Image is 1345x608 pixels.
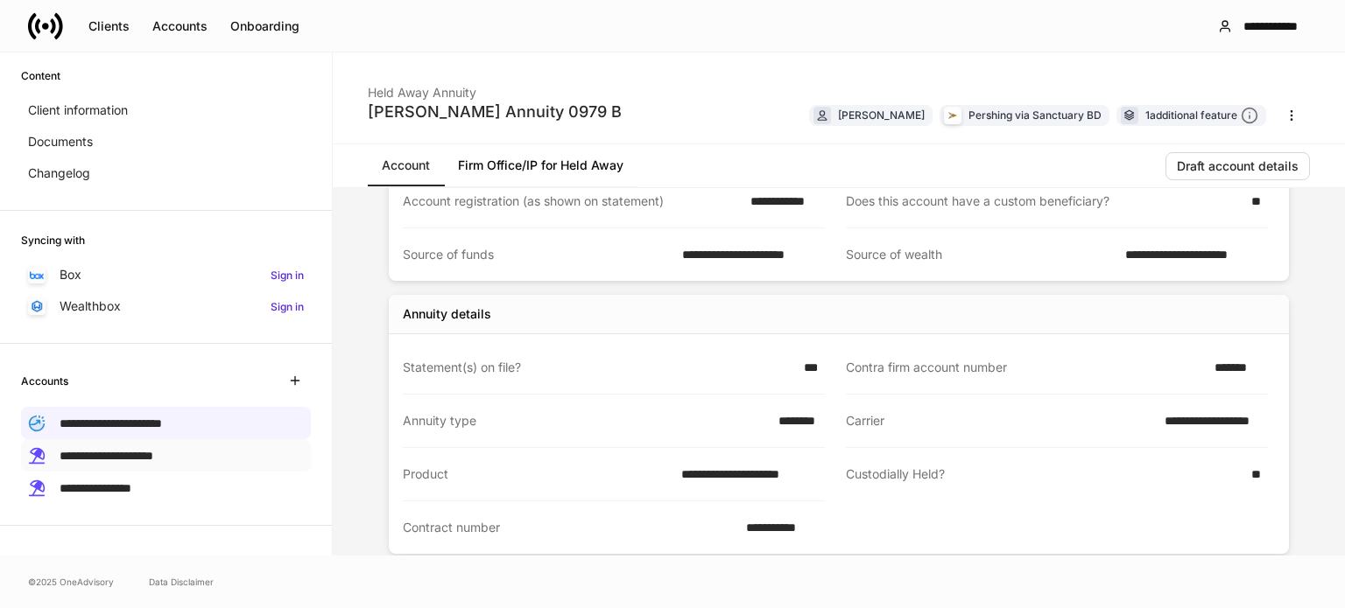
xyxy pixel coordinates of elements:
[968,107,1102,123] div: Pershing via Sanctuary BD
[271,298,304,315] h6: Sign in
[403,305,491,323] div: Annuity details
[219,12,311,40] button: Onboarding
[368,73,622,101] div: Held Away Annuity
[21,259,311,290] a: BoxSign in
[21,290,311,322] a: WealthboxSign in
[846,412,1154,430] div: Carrier
[21,157,311,189] a: Changelog
[21,67,60,84] h6: Content
[1145,107,1258,125] div: 1 additional feature
[77,12,141,40] button: Clients
[846,359,1204,376] div: Contra firm account number
[28,575,114,589] span: © 2025 OneAdvisory
[21,232,85,248] h6: Syncing with
[444,144,637,186] a: Firm Office/IP for Held Away
[403,192,740,210] div: Account registration (as shown on statement)
[60,266,81,283] p: Box
[60,297,121,315] p: Wealthbox
[149,575,214,589] a: Data Disclaimer
[403,465,671,483] div: Product
[838,107,925,123] div: [PERSON_NAME]
[403,519,736,536] div: Contract number
[230,20,299,32] div: Onboarding
[21,126,311,157] a: Documents
[368,144,444,186] a: Account
[21,555,78,571] h6: Firm Forms
[846,192,1241,210] div: Does this account have a custom beneficiary?
[403,412,768,430] div: Annuity type
[28,164,90,182] p: Changelog
[21,373,68,389] h6: Accounts
[1177,160,1299,172] div: Draft account details
[28,133,93,150] p: Documents
[846,246,1115,263] div: Source of wealth
[1165,152,1310,180] button: Draft account details
[88,20,130,32] div: Clients
[368,101,622,122] div: [PERSON_NAME] Annuity 0979 B
[403,246,672,263] div: Source of funds
[152,20,208,32] div: Accounts
[271,267,304,283] h6: Sign in
[30,271,44,279] img: oYqM9ojoZLfzCHUefNbBcWHcyDPbQKagtYciMC8pFl3iZXy3dU33Uwy+706y+0q2uJ1ghNQf2OIHrSh50tUd9HaB5oMc62p0G...
[21,94,311,126] a: Client information
[403,359,793,376] div: Statement(s) on file?
[846,465,1241,484] div: Custodially Held?
[141,12,219,40] button: Accounts
[28,101,128,119] p: Client information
